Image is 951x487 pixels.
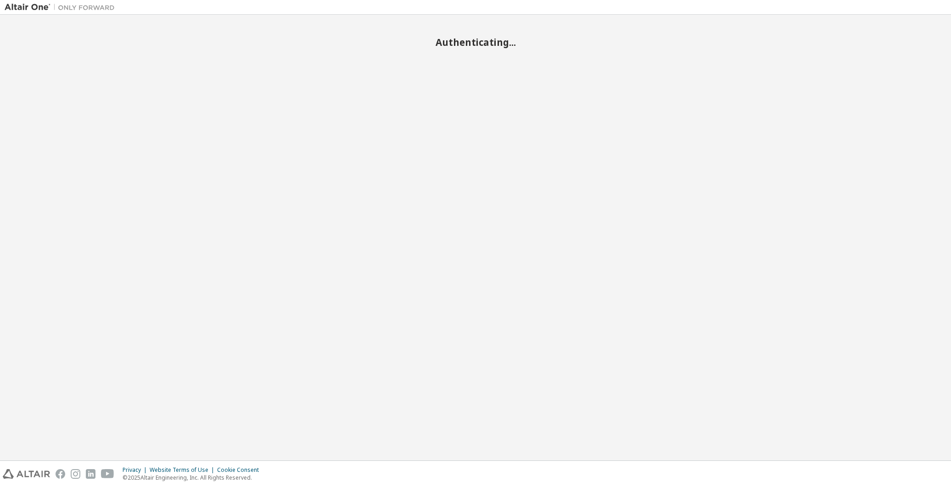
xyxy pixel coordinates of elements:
img: Altair One [5,3,119,12]
img: instagram.svg [71,469,80,479]
p: © 2025 Altair Engineering, Inc. All Rights Reserved. [123,474,264,481]
div: Cookie Consent [217,466,264,474]
img: youtube.svg [101,469,114,479]
img: facebook.svg [56,469,65,479]
img: linkedin.svg [86,469,95,479]
h2: Authenticating... [5,36,946,48]
div: Website Terms of Use [150,466,217,474]
img: altair_logo.svg [3,469,50,479]
div: Privacy [123,466,150,474]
